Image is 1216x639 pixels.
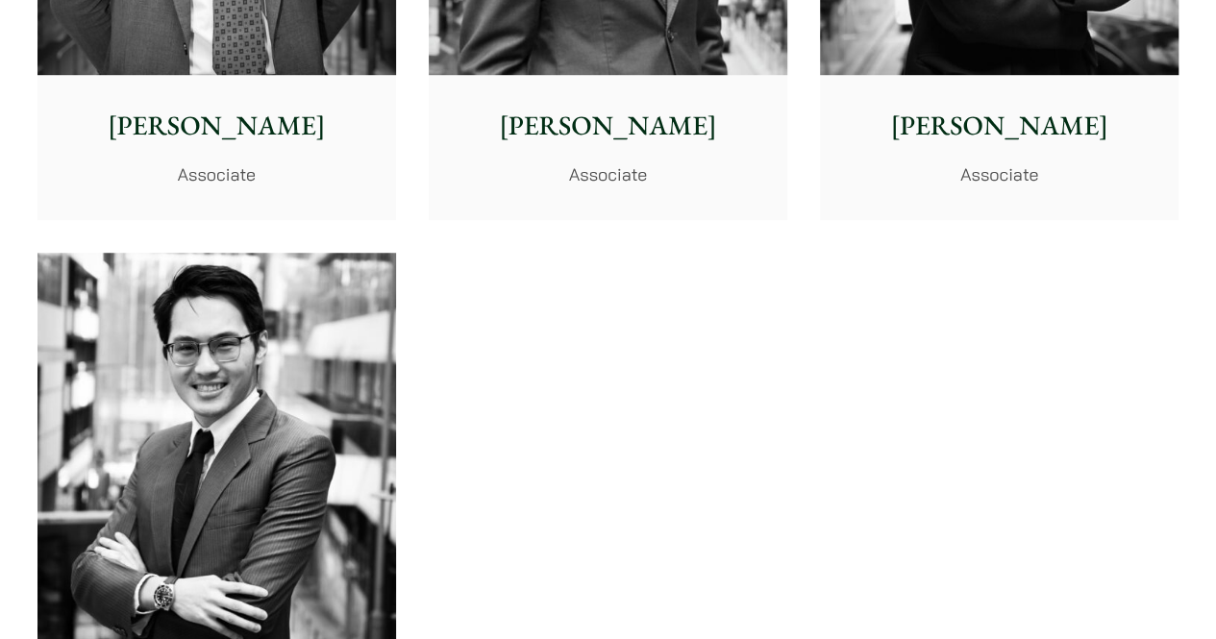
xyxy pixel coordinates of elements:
p: [PERSON_NAME] [835,106,1163,146]
p: Associate [444,161,772,187]
p: [PERSON_NAME] [53,106,381,146]
p: Associate [53,161,381,187]
p: [PERSON_NAME] [444,106,772,146]
p: Associate [835,161,1163,187]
